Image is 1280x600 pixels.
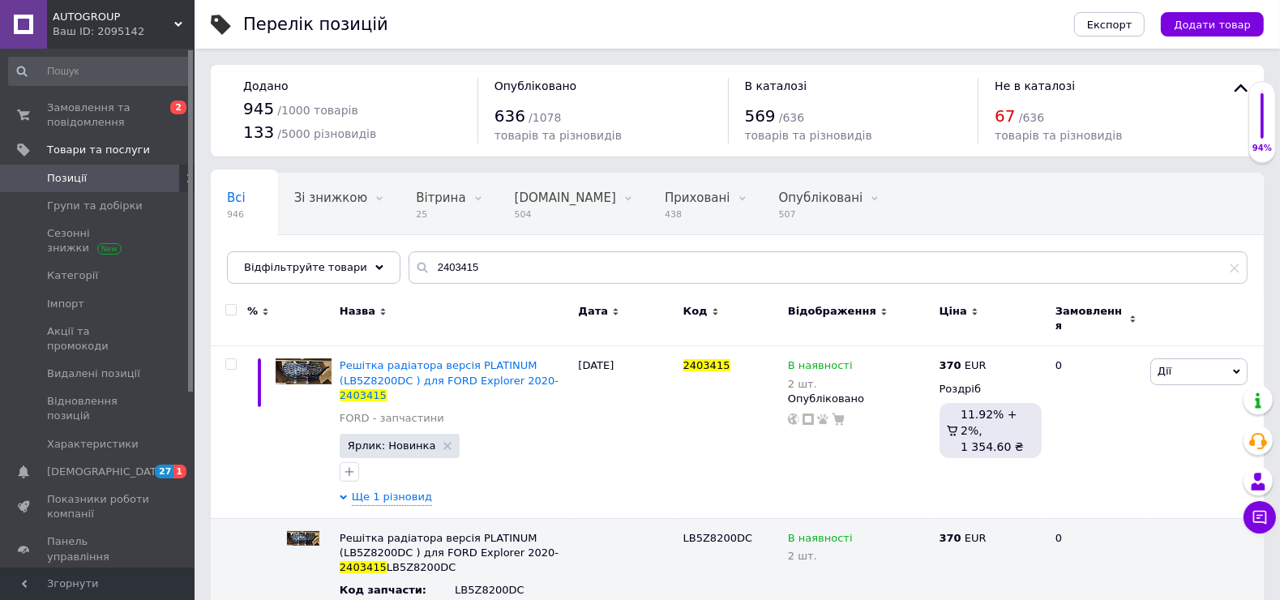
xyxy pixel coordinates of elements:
div: 0 [1046,346,1146,518]
span: / 1000 товарів [277,104,357,117]
span: Відновлення позицій [47,394,150,423]
span: Характеристики [47,437,139,452]
span: Опубліковані [779,191,863,205]
span: / 636 [1019,111,1044,124]
span: 133 [243,122,274,142]
div: Перелік позицій [243,16,388,33]
span: [DOMAIN_NAME] [515,191,616,205]
span: Відфільтруйте товари [244,261,367,273]
span: Панель управління [47,534,150,564]
span: [DEMOGRAPHIC_DATA] [47,465,167,479]
span: 67 [995,106,1015,126]
span: 2403415 [340,389,387,401]
div: Роздріб [940,382,1042,396]
span: С заниженной ценой, Оп... [227,252,399,267]
span: Дії [1158,365,1171,377]
span: Зі знижкою [294,191,367,205]
span: Категорії [47,268,98,283]
span: Позиції [47,171,87,186]
input: Пошук по назві позиції, артикулу і пошуковим запитам [409,251,1248,284]
img: Решітка радіатора версія PLATINUM (LB5Z8200DC ) для FORD Explorer 2020- 2403415 LB5Z8200DC [287,531,319,546]
span: AUTOGROUP [53,10,174,24]
a: FORD - запчастини [340,411,444,426]
b: 370 [940,532,961,544]
div: 2 шт. [788,550,931,562]
span: 27 [155,465,173,478]
span: 1 [173,465,186,478]
span: 569 [745,106,776,126]
button: Експорт [1074,12,1145,36]
span: 2403415 [340,561,387,573]
span: Решітка радіатора версія PLATINUM (LB5Z8200DC ) для FORD Explorer 2020- [340,359,559,386]
div: 94% [1249,143,1275,154]
div: С заниженной ценой, Опубликованные [211,235,431,297]
span: 2403415 [683,359,730,371]
span: Дата [578,304,608,319]
span: / 1078 [529,111,561,124]
span: 11.92% + 2%, [961,408,1017,437]
div: LB5Z8200DC [455,583,570,598]
span: 504 [515,208,616,221]
span: 1 354.60 ₴ [961,440,1024,453]
span: Замовлення [1055,304,1125,333]
span: Ще 1 різновид [352,490,432,505]
span: 2 [170,101,186,114]
div: 2 шт. [788,378,853,390]
span: Сезонні знижки [47,226,150,255]
span: Всі [227,191,246,205]
span: Код [683,304,708,319]
span: Додати товар [1174,19,1251,31]
span: В каталозі [745,79,807,92]
span: / 5000 різновидів [277,127,376,140]
span: % [247,304,258,319]
b: 370 [940,359,961,371]
span: Імпорт [47,297,84,311]
span: Приховані [665,191,730,205]
span: Назва [340,304,375,319]
span: Показники роботи компанії [47,492,150,521]
div: Ваш ID: 2095142 [53,24,195,39]
span: 945 [243,99,274,118]
span: Ціна [940,304,967,319]
button: Додати товар [1161,12,1264,36]
span: Ярлик: Новинка [348,440,436,451]
span: 438 [665,208,730,221]
span: 636 [494,106,525,126]
span: Замовлення та повідомлення [47,101,150,130]
div: EUR [940,531,1042,546]
div: EUR [940,358,987,373]
span: LB5Z8200DC [683,532,753,544]
span: Відображення [788,304,876,319]
span: Видалені позиції [47,366,140,381]
span: Вітрина [416,191,465,205]
div: [DATE] [574,346,679,518]
span: / 636 [779,111,804,124]
span: Товари та послуги [47,143,150,157]
span: Опубліковано [494,79,577,92]
span: Експорт [1087,19,1132,31]
span: Групи та добірки [47,199,143,213]
button: Чат з покупцем [1244,501,1276,534]
span: Не в каталозі [995,79,1075,92]
span: Решітка радіатора версія PLATINUM (LB5Z8200DC ) для FORD Explorer 2020- [340,532,559,559]
span: 25 [416,208,465,221]
span: LB5Z8200DC [387,561,456,573]
span: товарів та різновидів [494,129,622,142]
div: Код запчасти : [340,583,455,598]
a: Решітка радіатора версія PLATINUM (LB5Z8200DC ) для FORD Explorer 2020-2403415 [340,359,559,401]
span: 507 [779,208,863,221]
span: Додано [243,79,288,92]
input: Пошук [8,57,191,86]
div: Опубліковано [788,392,931,406]
span: товарів та різновидів [745,129,872,142]
img: Решітка радіатора версія PLATINUM (LB5Z8200DC ) для FORD Explorer 2020- 2403415 [276,358,332,384]
span: В наявності [788,359,853,376]
span: Акції та промокоди [47,324,150,354]
span: 946 [227,208,246,221]
span: товарів та різновидів [995,129,1122,142]
span: В наявності [788,532,853,549]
